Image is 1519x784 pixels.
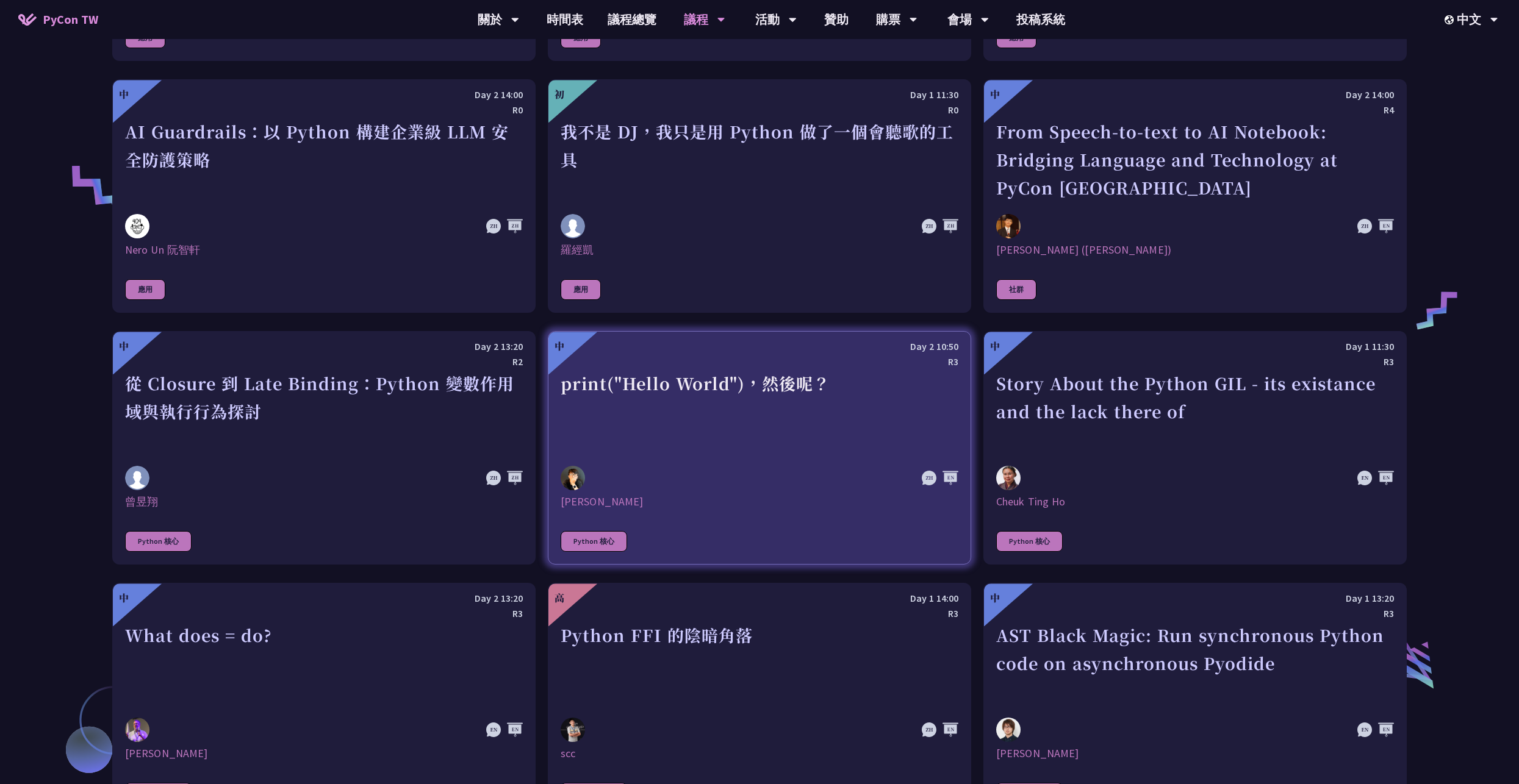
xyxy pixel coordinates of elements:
div: 應用 [125,279,165,300]
div: 羅經凱 [561,243,958,257]
div: 應用 [561,279,601,300]
div: Nero Un 阮智軒 [125,243,523,257]
img: Locale Icon [1445,15,1457,24]
div: [PERSON_NAME] [561,494,958,509]
div: Python 核心 [125,531,192,552]
div: 中 [990,339,1000,354]
div: 中 [555,339,564,354]
img: 李昱勳 (Yu-Hsun Lee) [996,214,1021,238]
div: scc [561,746,958,761]
div: Day 2 13:20 [125,591,523,606]
div: 高 [555,591,564,605]
a: 中 Day 2 14:00 R0 AI Guardrails：以 Python 構建企業級 LLM 安全防護策略 Nero Un 阮智軒 Nero Un 阮智軒 應用 [112,79,536,313]
div: R0 [125,102,523,118]
div: Day 1 14:00 [561,591,958,606]
img: scc [561,718,585,742]
div: 中 [119,591,129,605]
a: PyCon TW [6,4,110,35]
div: R4 [996,102,1394,118]
a: 中 Day 2 14:00 R4 From Speech-to-text to AI Notebook: Bridging Language and Technology at PyCon [G... [983,79,1407,313]
a: 中 Day 1 11:30 R3 Story About the Python GIL - its existance and the lack there of Cheuk Ting Ho C... [983,331,1407,565]
div: Python FFI 的陰暗角落 [561,621,958,705]
div: [PERSON_NAME] ([PERSON_NAME]) [996,243,1394,257]
div: Day 1 13:20 [996,591,1394,606]
div: 曾昱翔 [125,494,523,509]
div: AI Guardrails：以 Python 構建企業級 LLM 安全防護策略 [125,118,523,202]
div: 中 [119,339,129,354]
div: Day 2 13:20 [125,339,523,354]
a: 中 Day 2 13:20 R2 從 Closure 到 Late Binding：Python 變數作用域與執行行為探討 曾昱翔 曾昱翔 Python 核心 [112,331,536,565]
div: print("Hello World")，然後呢？ [561,369,958,454]
div: 我不是 DJ，我只是用 Python 做了一個會聽歌的工具 [561,118,958,202]
div: From Speech-to-text to AI Notebook: Bridging Language and Technology at PyCon [GEOGRAPHIC_DATA] [996,118,1394,202]
img: Home icon of PyCon TW 2025 [18,13,37,26]
div: 中 [119,87,129,102]
div: R3 [996,606,1394,621]
img: Cheuk Ting Ho [996,466,1021,490]
div: [PERSON_NAME] [996,746,1394,761]
div: Python 核心 [996,531,1063,552]
div: Day 2 14:00 [125,87,523,102]
div: AST Black Magic: Run synchronous Python code on asynchronous Pyodide [996,621,1394,705]
div: Day 1 11:30 [996,339,1394,354]
img: 曾昱翔 [125,466,149,490]
a: 初 Day 1 11:30 R0 我不是 DJ，我只是用 Python 做了一個會聽歌的工具 羅經凱 羅經凱 應用 [548,79,971,313]
div: 中 [990,87,1000,102]
div: R2 [125,354,523,369]
div: 社群 [996,279,1036,300]
a: 中 Day 2 10:50 R3 print("Hello World")，然後呢？ 高見龍 [PERSON_NAME] Python 核心 [548,331,971,565]
span: PyCon TW [43,10,98,29]
div: What does = do? [125,621,523,705]
div: 從 Closure 到 Late Binding：Python 變數作用域與執行行為探討 [125,369,523,454]
div: R3 [996,354,1394,369]
div: R3 [125,606,523,621]
div: Day 1 11:30 [561,87,958,102]
div: 中 [990,591,1000,605]
div: R3 [561,606,958,621]
div: Python 核心 [561,531,627,552]
div: Story About the Python GIL - its existance and the lack there of [996,369,1394,454]
img: 羅經凱 [561,214,585,238]
div: R3 [561,354,958,369]
img: Yuichiro Tachibana [996,718,1021,742]
div: R0 [561,102,958,118]
div: Day 2 14:00 [996,87,1394,102]
img: Reuven M. Lerner [125,718,149,744]
img: 高見龍 [561,466,585,490]
div: [PERSON_NAME] [125,746,523,761]
div: Day 2 10:50 [561,339,958,354]
div: 初 [555,87,564,102]
img: Nero Un 阮智軒 [125,214,149,238]
div: Cheuk Ting Ho [996,494,1394,509]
